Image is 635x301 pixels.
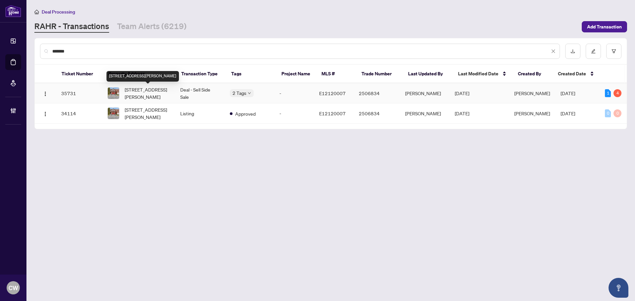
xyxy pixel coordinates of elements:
th: Ticket Number [56,65,103,83]
button: Logo [40,88,51,98]
span: [STREET_ADDRESS][PERSON_NAME] [125,106,170,121]
th: MLS # [316,65,356,83]
button: Open asap [609,278,628,298]
div: [STREET_ADDRESS][PERSON_NAME] [106,71,179,82]
span: [STREET_ADDRESS][PERSON_NAME] [125,86,170,100]
th: Created By [513,65,553,83]
span: Deal Processing [42,9,75,15]
th: Trade Number [356,65,403,83]
span: [DATE] [561,110,575,116]
td: 2506834 [354,83,400,103]
th: Last Modified Date [453,65,513,83]
span: home [34,10,39,14]
span: Last Modified Date [458,70,498,77]
td: [PERSON_NAME] [400,83,449,103]
button: download [565,44,580,59]
td: 35731 [56,83,102,103]
img: Logo [43,91,48,96]
span: [DATE] [455,110,469,116]
th: Transaction Type [176,65,226,83]
td: - [274,103,314,124]
div: 4 [614,89,621,97]
th: Project Name [276,65,316,83]
button: filter [606,44,621,59]
span: 2 Tags [233,89,246,97]
td: 2506834 [354,103,400,124]
button: edit [586,44,601,59]
span: E12120007 [319,110,346,116]
a: Team Alerts (6219) [117,21,187,33]
span: edit [591,49,596,54]
img: thumbnail-img [108,88,119,99]
img: thumbnail-img [108,108,119,119]
img: logo [5,5,21,17]
th: Last Updated By [403,65,453,83]
span: [DATE] [561,90,575,96]
span: CW [9,283,18,292]
th: Property Address [103,65,176,83]
span: E12120007 [319,90,346,96]
div: 0 [614,109,621,117]
div: 1 [605,89,611,97]
span: Add Transaction [587,21,622,32]
span: Created Date [558,70,586,77]
span: down [248,92,251,95]
span: filter [612,49,616,54]
th: Tags [226,65,276,83]
td: Listing [175,103,225,124]
button: Add Transaction [582,21,627,32]
span: [PERSON_NAME] [514,90,550,96]
th: Created Date [553,65,599,83]
div: 0 [605,109,611,117]
td: Deal - Sell Side Sale [175,83,225,103]
td: [PERSON_NAME] [400,103,449,124]
span: close [551,49,556,54]
span: download [571,49,575,54]
span: Approved [235,110,256,117]
td: - [274,83,314,103]
img: Logo [43,111,48,117]
span: [DATE] [455,90,469,96]
span: [PERSON_NAME] [514,110,550,116]
a: RAHR - Transactions [34,21,109,33]
button: Logo [40,108,51,119]
td: 34114 [56,103,102,124]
